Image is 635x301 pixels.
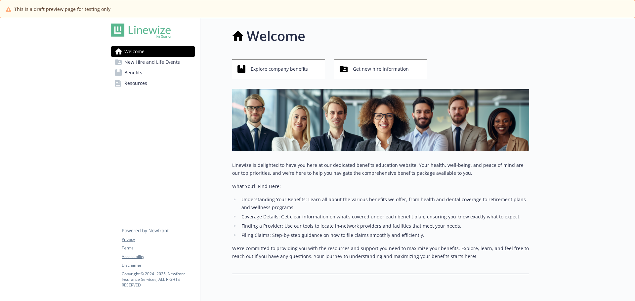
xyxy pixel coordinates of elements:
[122,262,194,268] a: Disclaimer
[232,59,325,78] button: Explore company benefits
[111,78,195,89] a: Resources
[14,6,110,13] span: This is a draft preview page for testing only
[111,57,195,67] a: New Hire and Life Events
[124,67,142,78] span: Benefits
[232,161,529,177] p: Linewize is delighted to have you here at our dedicated benefits education website. Your health, ...
[124,78,147,89] span: Resources
[232,182,529,190] p: What You’ll Find Here:
[232,89,529,151] img: overview page banner
[122,245,194,251] a: Terms
[353,63,409,75] span: Get new hire information
[111,46,195,57] a: Welcome
[247,26,305,46] h1: Welcome
[239,213,529,221] li: Coverage Details: Get clear information on what’s covered under each benefit plan, ensuring you k...
[122,271,194,288] p: Copyright © 2024 - 2025 , Newfront Insurance Services, ALL RIGHTS RESERVED
[111,67,195,78] a: Benefits
[334,59,427,78] button: Get new hire information
[124,46,145,57] span: Welcome
[239,222,529,230] li: Finding a Provider: Use our tools to locate in-network providers and facilities that meet your ne...
[239,196,529,211] li: Understanding Your Benefits: Learn all about the various benefits we offer, from health and denta...
[122,237,194,243] a: Privacy
[122,254,194,260] a: Accessibility
[232,245,529,260] p: We’re committed to providing you with the resources and support you need to maximize your benefit...
[239,231,529,239] li: Filing Claims: Step-by-step guidance on how to file claims smoothly and efficiently.
[124,57,180,67] span: New Hire and Life Events
[251,63,308,75] span: Explore company benefits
